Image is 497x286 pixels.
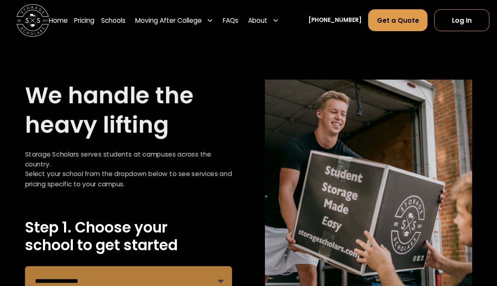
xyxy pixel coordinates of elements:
[25,150,232,189] div: Storage Scholars serves students at campuses across the country. Select your school from the drop...
[25,81,232,140] h1: We handle the heavy lifting
[49,9,68,32] a: Home
[368,9,428,31] a: Get a Quote
[16,4,49,37] a: home
[16,4,49,37] img: Storage Scholars main logo
[434,9,489,31] a: Log In
[223,9,238,32] a: FAQs
[74,9,94,32] a: Pricing
[25,219,232,254] h2: Step 1. Choose your school to get started
[135,16,202,25] div: Moving After College
[132,9,216,32] div: Moving After College
[248,16,267,25] div: About
[245,9,282,32] div: About
[308,16,362,24] a: [PHONE_NUMBER]
[101,9,126,32] a: Schools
